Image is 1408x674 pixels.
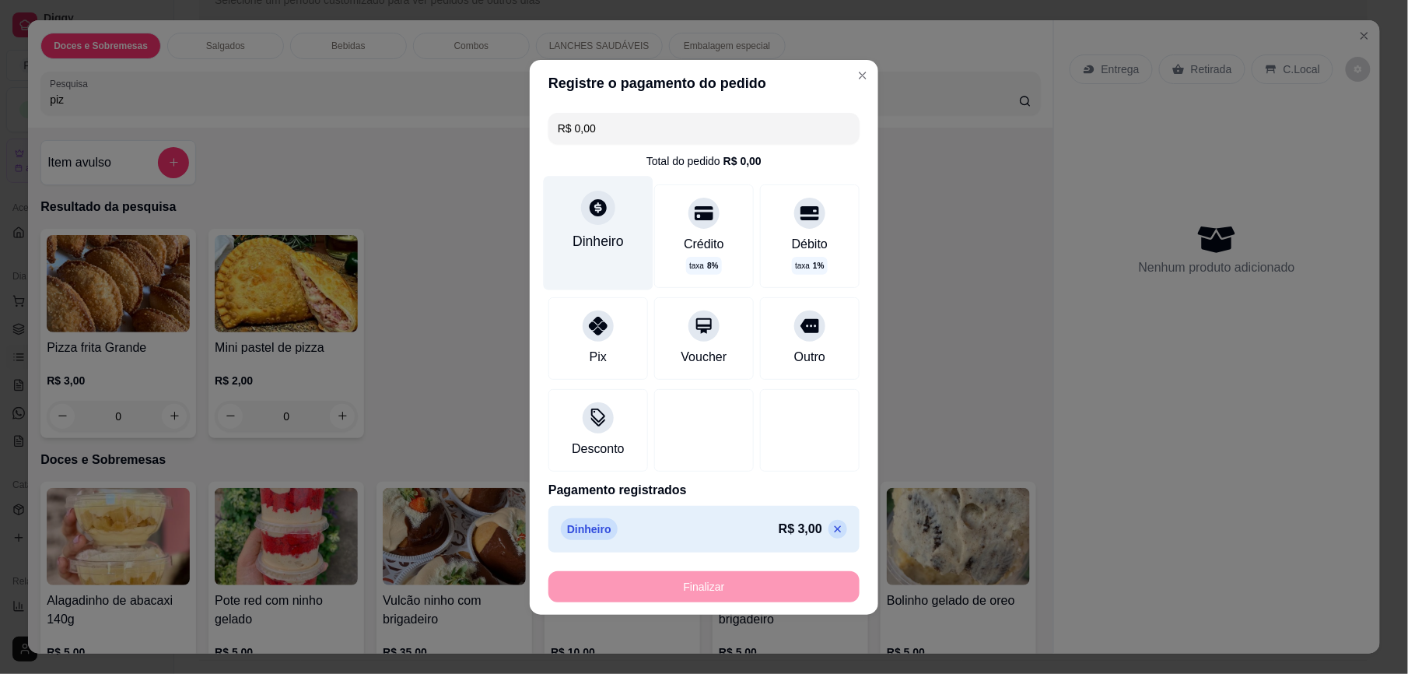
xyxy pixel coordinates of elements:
[558,113,850,144] input: Ex.: hambúrguer de cordeiro
[689,260,718,272] p: taxa
[573,231,624,251] div: Dinheiro
[794,348,825,367] div: Outro
[723,153,762,169] div: R$ 0,00
[707,260,718,272] span: 8 %
[795,260,824,272] p: taxa
[681,348,727,367] div: Voucher
[646,153,762,169] div: Total do pedido
[548,481,860,500] p: Pagamento registrados
[590,348,607,367] div: Pix
[792,235,828,254] div: Débito
[572,440,625,458] div: Desconto
[530,60,878,107] header: Registre o pagamento do pedido
[779,520,822,539] p: R$ 3,00
[850,63,875,88] button: Close
[813,260,824,272] span: 1 %
[561,518,618,540] p: Dinheiro
[684,235,724,254] div: Crédito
